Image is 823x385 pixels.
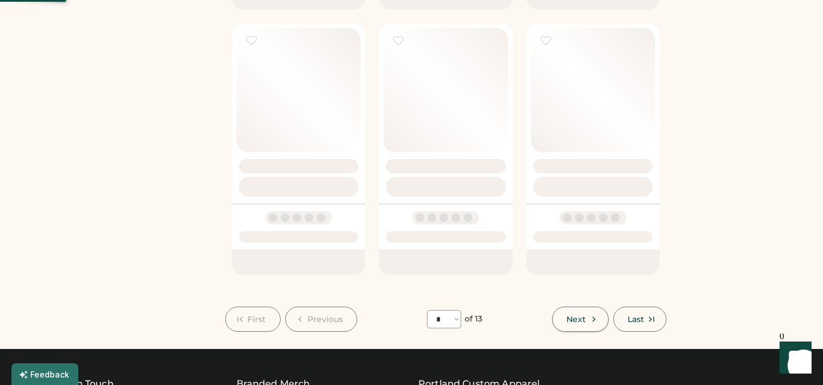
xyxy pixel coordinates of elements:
button: Last [613,307,666,332]
span: First [247,315,266,323]
iframe: Front Chat [769,334,818,383]
span: Next [566,315,586,323]
span: Last [628,315,644,323]
div: of 13 [465,313,483,325]
button: First [225,307,281,332]
span: Previous [307,315,343,323]
button: Next [552,307,608,332]
button: Previous [285,307,358,332]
